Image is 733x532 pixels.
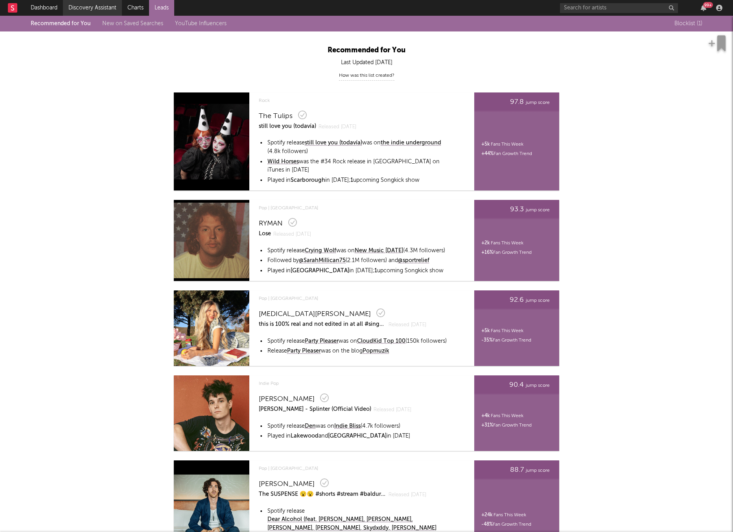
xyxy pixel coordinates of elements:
[674,21,702,26] span: Blocklist
[260,422,266,431] td: •
[267,157,454,175] td: was the #34 Rock release in [GEOGRAPHIC_DATA] on iTunes in [DATE]
[481,421,532,430] div: Fan Growth Trend
[389,320,426,330] span: Released [DATE]
[510,465,524,475] span: 88.7
[481,142,490,147] span: + 5k
[305,247,336,255] a: Crying Wolf
[267,432,411,441] td: Played in and in [DATE]
[560,3,678,13] input: Search for artists
[389,490,426,500] span: Released [DATE]
[481,238,523,248] div: Fans This Week
[479,295,550,305] div: jump score
[273,229,311,240] span: Released [DATE]
[291,433,319,439] span: Lakewood
[259,294,455,303] span: Pop | [GEOGRAPHIC_DATA]
[259,228,271,240] a: Lose
[510,295,524,305] span: 92.6
[267,422,411,431] td: Spotify release was on (4.7k followers)
[102,21,163,26] a: New on Saved Searches
[260,246,266,256] td: •
[305,337,339,346] a: Party Pleaser
[260,337,266,346] td: •
[703,2,713,8] div: 99 +
[481,522,493,527] span: -48%
[267,176,454,185] td: Played in in [DATE]; upcoming Songkick show
[267,337,447,346] td: Spotify release was on (150k followers)
[260,266,266,276] td: •
[481,241,490,246] span: + 2k
[481,423,493,428] span: +31%
[260,432,266,441] td: •
[479,465,550,475] div: jump score
[259,464,455,473] span: Pop | [GEOGRAPHIC_DATA]
[260,176,266,185] td: •
[481,513,492,517] span: + 24k
[267,158,299,166] a: Wild Horses
[481,336,531,345] div: Fan Growth Trend
[267,246,446,256] td: Spotify release was on (4.3M followers)
[328,47,405,54] span: Recommended for You
[259,121,316,132] a: still love you (todavía)
[267,266,446,276] td: Played in in [DATE]; upcoming Songkick show
[305,139,362,148] a: still love you (todavía)
[259,219,283,228] div: RYMAN
[697,19,702,28] span: ( 1 )
[299,257,346,265] a: @SarahMillican75
[357,337,405,346] a: CloudKid Top 100
[328,433,387,439] span: [GEOGRAPHIC_DATA]
[334,422,361,431] a: Indie Bliss
[479,205,550,215] div: jump score
[175,21,227,26] a: YouTube Influencers
[267,256,446,266] td: Followed by (2.1M followers) and
[481,510,526,520] div: Fans This Week
[481,149,532,159] div: Fan Growth Trend
[481,326,523,336] div: Fans This Week
[305,422,316,431] a: Den
[339,71,394,81] div: How was this list created?
[291,268,349,273] span: [GEOGRAPHIC_DATA]
[267,139,454,156] td: Spotify release was on (4.8k followers)
[259,309,371,319] div: [MEDICAL_DATA][PERSON_NAME]
[259,111,293,121] div: The Tulips
[260,157,266,175] td: •
[398,257,429,265] a: @sportrelief
[259,379,455,388] span: Indie Pop
[374,405,411,415] span: Released [DATE]
[291,177,325,183] span: Scarborough
[701,5,706,11] button: 99+
[381,139,441,148] a: the indie underground
[481,414,490,418] span: + 4k
[267,347,447,356] td: Release was on the blog
[481,250,493,255] span: +16%
[509,380,524,390] span: 90.4
[510,205,524,214] span: 93.3
[259,319,386,330] a: this is 100% real and not edited in at all #singersongwriter #originalsong #cats
[259,203,455,213] span: Pop | [GEOGRAPHIC_DATA]
[481,151,494,156] span: +44%
[481,338,493,343] span: -35%
[260,256,266,266] td: •
[363,347,389,356] a: Popmuzik
[259,479,315,489] div: [PERSON_NAME]
[350,177,353,183] span: 1
[259,404,371,415] a: [PERSON_NAME] - Splinter (Official Video)
[260,347,266,356] td: •
[319,122,356,132] span: Released [DATE]
[259,96,455,105] span: Rock
[259,394,315,404] div: [PERSON_NAME]
[481,520,531,529] div: Fan Growth Trend
[374,268,377,273] span: 1
[481,248,532,257] div: Fan Growth Trend
[479,380,550,390] div: jump score
[481,411,523,421] div: Fans This Week
[260,139,266,156] td: •
[481,140,523,149] div: Fans This Week
[259,489,386,500] a: The SUSPENSE 😮😮 #shorts #stream #baldursgate3 #tonight #[PERSON_NAME]
[287,347,321,356] a: Party Pleaser
[481,329,490,333] span: + 5k
[479,97,550,107] div: jump score
[510,97,524,107] span: 97.8
[150,58,583,67] div: Last Updated [DATE]
[355,247,403,255] a: New Music [DATE]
